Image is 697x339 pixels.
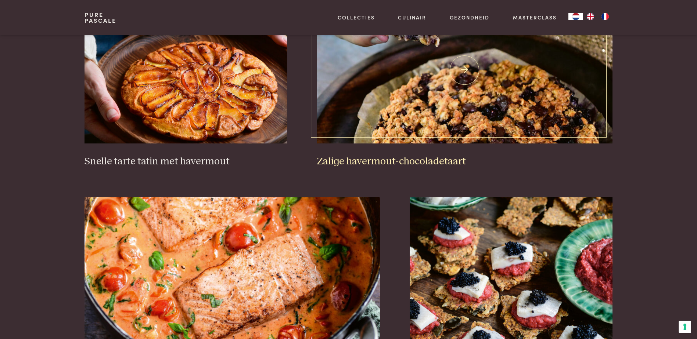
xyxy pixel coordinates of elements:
button: Uw voorkeuren voor toestemming voor trackingtechnologieën [679,321,691,333]
a: EN [583,13,598,20]
a: Culinair [398,14,426,21]
a: NL [568,13,583,20]
h3: Snelle tarte tatin met havermout [85,155,287,168]
a: PurePascale [85,12,116,23]
h3: Zalige havermout-chocoladetaart [317,155,612,168]
ul: Language list [583,13,612,20]
a: Gezondheid [450,14,489,21]
div: Language [568,13,583,20]
a: Collecties [338,14,375,21]
a: Masterclass [513,14,557,21]
a: FR [598,13,612,20]
aside: Language selected: Nederlands [568,13,612,20]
